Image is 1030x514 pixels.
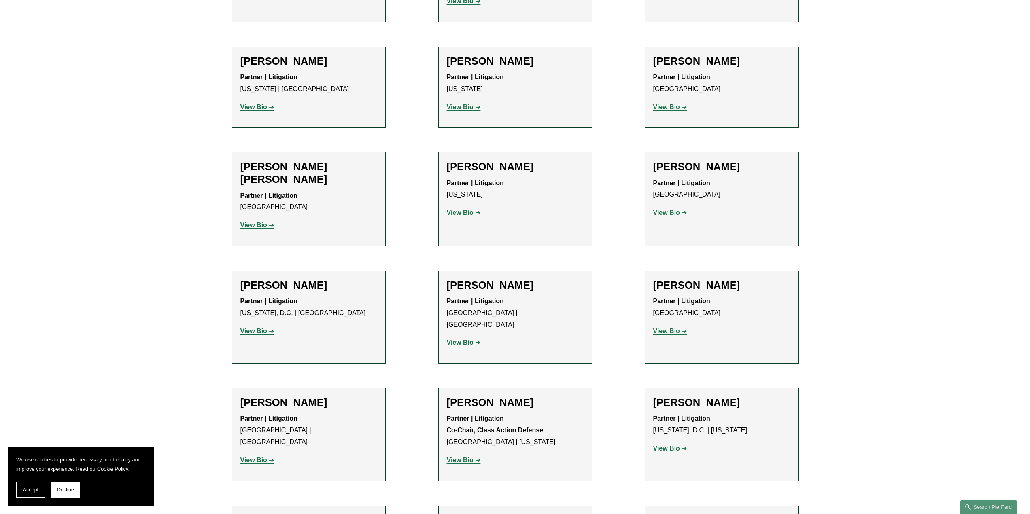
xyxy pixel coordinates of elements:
a: View Bio [240,328,274,334]
a: View Bio [240,457,274,463]
section: Cookie banner [8,447,154,506]
p: [GEOGRAPHIC_DATA] [653,72,790,95]
h2: [PERSON_NAME] [240,396,377,409]
a: View Bio [653,209,687,216]
a: View Bio [447,104,481,110]
button: Accept [16,482,45,498]
strong: Partner | Litigation [240,415,297,422]
strong: Partner | Litigation [240,298,297,305]
strong: Partner | Litigation [240,74,297,80]
p: [US_STATE] | [GEOGRAPHIC_DATA] [240,72,377,95]
strong: Partner | Litigation Co-Chair, Class Action Defense [447,415,544,434]
a: Search this site [960,500,1017,514]
p: [GEOGRAPHIC_DATA] | [GEOGRAPHIC_DATA] [447,296,584,330]
h2: [PERSON_NAME] [653,396,790,409]
h2: [PERSON_NAME] [447,279,584,292]
strong: Partner | Litigation [653,180,710,186]
strong: View Bio [653,104,680,110]
a: Cookie Policy [97,466,128,472]
span: Decline [57,487,74,493]
a: View Bio [653,445,687,452]
p: [GEOGRAPHIC_DATA] [240,190,377,214]
p: [US_STATE] [447,72,584,95]
h2: [PERSON_NAME] [447,161,584,173]
a: View Bio [447,457,481,463]
h2: [PERSON_NAME] [653,55,790,68]
a: View Bio [653,104,687,110]
h2: [PERSON_NAME] [447,55,584,68]
p: [US_STATE] [447,178,584,201]
strong: View Bio [240,222,267,228]
strong: View Bio [447,457,474,463]
a: View Bio [240,104,274,110]
strong: View Bio [240,104,267,110]
p: We use cookies to provide necessary functionality and improve your experience. Read our . [16,455,146,474]
p: [GEOGRAPHIC_DATA] [653,296,790,319]
strong: View Bio [653,445,680,452]
h2: [PERSON_NAME] [PERSON_NAME] [240,161,377,186]
strong: View Bio [653,328,680,334]
h2: [PERSON_NAME] [447,396,584,409]
button: Decline [51,482,80,498]
span: Accept [23,487,38,493]
a: View Bio [240,222,274,228]
strong: Partner | Litigation [447,74,504,80]
strong: View Bio [653,209,680,216]
strong: View Bio [447,339,474,346]
a: View Bio [447,339,481,346]
strong: View Bio [447,104,474,110]
p: [GEOGRAPHIC_DATA] | [US_STATE] [447,413,584,448]
p: [US_STATE], D.C. | [GEOGRAPHIC_DATA] [240,296,377,319]
strong: Partner | Litigation [240,192,297,199]
strong: Partner | Litigation [653,298,710,305]
a: View Bio [653,328,687,334]
p: [GEOGRAPHIC_DATA] [653,178,790,201]
h2: [PERSON_NAME] [240,55,377,68]
h2: [PERSON_NAME] [653,161,790,173]
strong: Partner | Litigation [447,298,504,305]
strong: View Bio [447,209,474,216]
strong: View Bio [240,328,267,334]
strong: Partner | Litigation [653,415,710,422]
h2: [PERSON_NAME] [240,279,377,292]
strong: Partner | Litigation [447,180,504,186]
strong: Partner | Litigation [653,74,710,80]
h2: [PERSON_NAME] [653,279,790,292]
a: View Bio [447,209,481,216]
strong: View Bio [240,457,267,463]
p: [US_STATE], D.C. | [US_STATE] [653,413,790,436]
p: [GEOGRAPHIC_DATA] | [GEOGRAPHIC_DATA] [240,413,377,448]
